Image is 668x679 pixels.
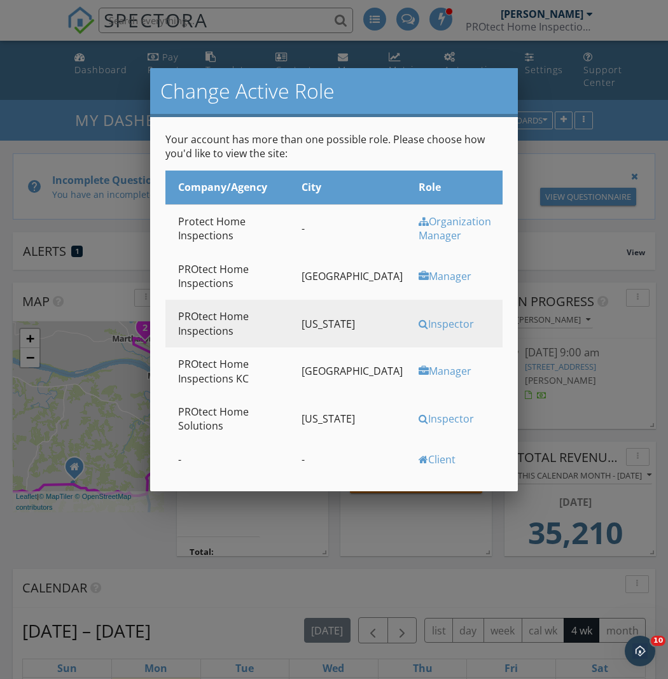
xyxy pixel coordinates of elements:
td: - [289,204,406,252]
td: PROtect Home Inspections [165,253,289,300]
td: [US_STATE] [289,300,406,347]
td: [GEOGRAPHIC_DATA] [289,253,406,300]
h2: Change Active Role [160,78,508,104]
th: City [289,171,406,204]
div: Manager [419,364,499,378]
span: 10 [651,636,665,646]
th: Role [406,171,503,204]
div: Client [419,452,499,466]
td: PROtect Home Solutions [165,395,289,443]
iframe: Intercom live chat [625,636,655,666]
td: PROtect Home Inspections [165,300,289,347]
div: Inspector [419,317,499,331]
td: - [165,443,289,476]
td: Protect Home Inspections [165,204,289,252]
div: Inspector [419,412,499,426]
td: [US_STATE] [289,395,406,443]
p: Your account has more than one possible role. Please choose how you'd like to view the site: [165,132,503,161]
div: Organization Manager [419,214,499,243]
td: - [289,443,406,476]
div: Manager [419,269,499,283]
td: [GEOGRAPHIC_DATA] [289,347,406,395]
th: Company/Agency [165,171,289,204]
td: PROtect Home Inspections KC [165,347,289,395]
